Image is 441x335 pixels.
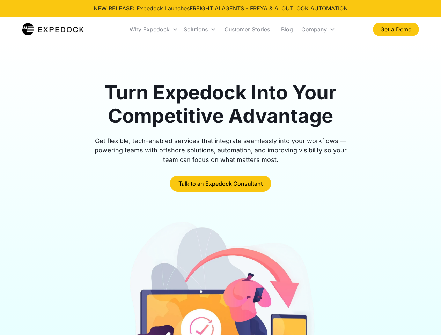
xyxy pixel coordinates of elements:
[406,301,441,335] iframe: Chat Widget
[181,17,219,41] div: Solutions
[190,5,348,12] a: FREIGHT AI AGENTS - FREYA & AI OUTLOOK AUTOMATION
[170,176,271,192] a: Talk to an Expedock Consultant
[87,136,355,164] div: Get flexible, tech-enabled services that integrate seamlessly into your workflows — powering team...
[127,17,181,41] div: Why Expedock
[219,17,275,41] a: Customer Stories
[22,22,84,36] a: home
[184,26,208,33] div: Solutions
[94,4,348,13] div: NEW RELEASE: Expedock Launches
[87,81,355,128] h1: Turn Expedock Into Your Competitive Advantage
[301,26,327,33] div: Company
[22,22,84,36] img: Expedock Logo
[299,17,338,41] div: Company
[130,26,170,33] div: Why Expedock
[373,23,419,36] a: Get a Demo
[275,17,299,41] a: Blog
